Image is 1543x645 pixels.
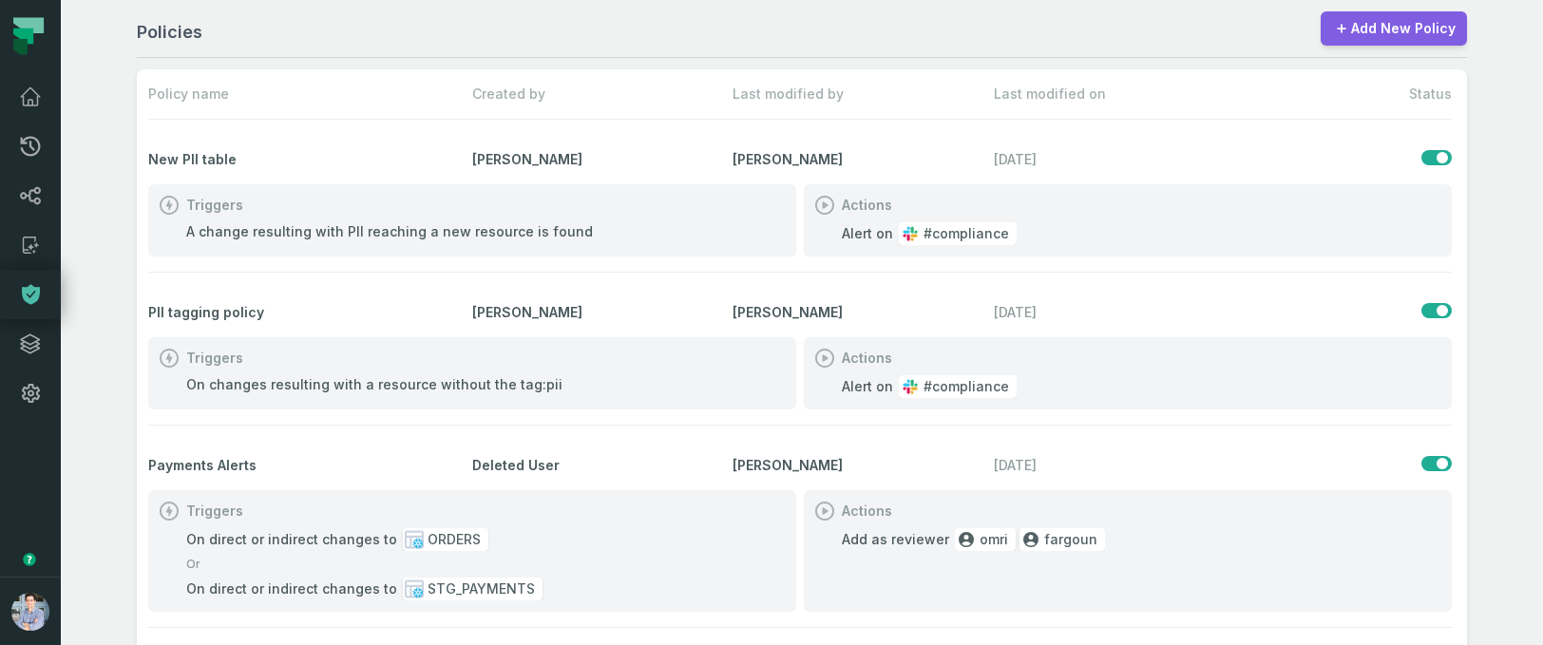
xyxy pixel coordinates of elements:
[842,530,949,549] span: Add as reviewer
[1321,11,1467,46] a: Add New Policy
[21,551,38,568] div: Tooltip anchor
[472,150,725,169] span: [PERSON_NAME]
[733,150,985,169] span: [PERSON_NAME]
[924,377,1009,396] span: #compliance
[994,303,1247,322] relative-time: Nov 30, 2024, 7:00 PM EST
[924,224,1009,243] span: #compliance
[1388,85,1452,104] span: Status
[186,579,397,598] span: On direct or indirect changes to
[842,196,892,215] h1: Actions
[733,303,985,322] span: [PERSON_NAME]
[186,502,243,521] h1: Triggers
[428,530,481,549] span: ORDERS
[842,377,893,396] span: Alert on
[842,224,893,243] span: Alert on
[148,85,465,104] span: Policy name
[472,85,725,104] span: Created by
[186,375,562,394] div: On changes resulting with a resource without the tag: pii
[994,150,1247,169] relative-time: Nov 30, 2024, 7:00 PM EST
[472,456,725,475] span: Deleted User
[148,150,465,169] span: New PII table
[994,456,1247,475] relative-time: Jan 7, 2025, 12:41 PM EST
[186,555,758,574] span: Or
[148,456,465,475] span: Payments Alerts
[186,222,593,241] div: A change resulting with PII reaching a new resource is found
[11,593,49,631] img: avatar of Alon Nafta
[137,19,202,46] h1: Policies
[994,85,1247,104] span: Last modified on
[1044,530,1097,549] span: fargoun
[148,303,465,322] span: PII tagging policy
[842,502,892,521] h1: Actions
[186,530,397,549] span: On direct or indirect changes to
[428,579,535,598] span: STG_PAYMENTS
[472,303,725,322] span: [PERSON_NAME]
[186,349,243,368] h1: Triggers
[733,456,985,475] span: [PERSON_NAME]
[186,196,243,215] h1: Triggers
[980,530,1008,549] span: omri
[842,349,892,368] h1: Actions
[733,85,985,104] span: Last modified by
